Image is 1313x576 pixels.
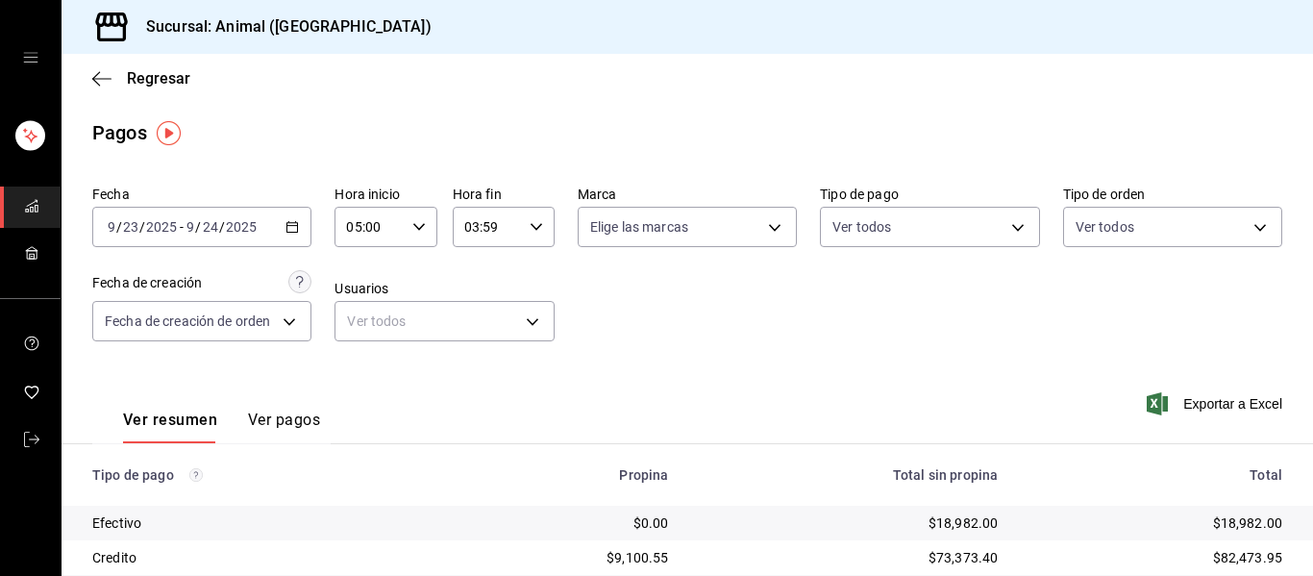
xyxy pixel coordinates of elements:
[127,69,190,88] span: Regresar
[180,219,184,235] span: -
[699,548,998,567] div: $73,373.40
[699,467,998,483] div: Total sin propina
[116,219,122,235] span: /
[1028,513,1282,533] div: $18,982.00
[334,188,436,201] label: Hora inicio
[105,312,270,331] span: Fecha de creación de orden
[92,548,425,567] div: Credito
[122,219,139,235] input: --
[139,219,145,235] span: /
[123,411,320,443] div: navigation tabs
[157,121,181,145] img: Tooltip marker
[590,217,688,237] span: Elige las marcas
[820,188,1039,201] label: Tipo de pago
[699,513,998,533] div: $18,982.00
[92,513,425,533] div: Efectivo
[248,411,320,443] button: Ver pagos
[131,15,432,38] h3: Sucursal: Animal ([GEOGRAPHIC_DATA])
[92,118,147,147] div: Pagos
[1028,467,1282,483] div: Total
[145,219,178,235] input: ----
[92,273,202,293] div: Fecha de creación
[92,188,311,201] label: Fecha
[832,217,891,237] span: Ver todos
[1063,188,1282,201] label: Tipo de orden
[23,50,38,65] button: open drawer
[219,219,225,235] span: /
[195,219,201,235] span: /
[456,467,668,483] div: Propina
[1076,217,1134,237] span: Ver todos
[186,219,195,235] input: --
[1151,392,1282,415] button: Exportar a Excel
[123,411,217,443] button: Ver resumen
[456,513,668,533] div: $0.00
[1028,548,1282,567] div: $82,473.95
[107,219,116,235] input: --
[202,219,219,235] input: --
[225,219,258,235] input: ----
[456,548,668,567] div: $9,100.55
[92,467,425,483] div: Tipo de pago
[334,301,554,341] div: Ver todos
[578,188,797,201] label: Marca
[189,468,203,482] svg: Los pagos realizados con Pay y otras terminales son montos brutos.
[334,282,554,295] label: Usuarios
[453,188,555,201] label: Hora fin
[92,69,190,88] button: Regresar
